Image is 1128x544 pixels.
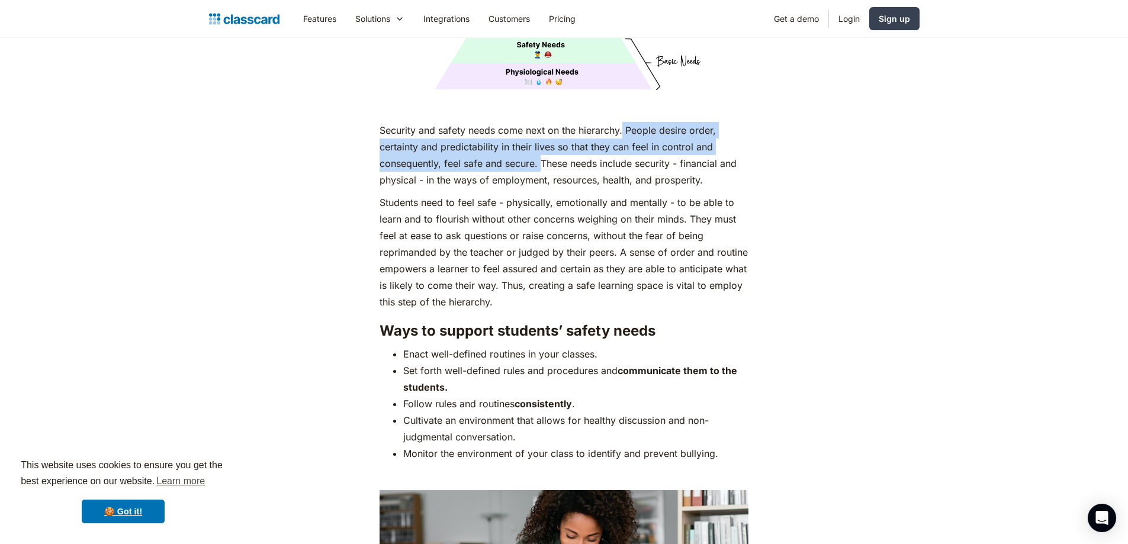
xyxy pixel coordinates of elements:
[403,362,748,395] li: Set forth well-defined rules and procedures and
[155,472,207,490] a: learn more about cookies
[869,7,920,30] a: Sign up
[403,412,748,445] li: Cultivate an environment that allows for healthy discussion and non-judgmental conversation.
[414,5,479,32] a: Integrations
[380,468,748,484] p: ‍
[403,365,737,393] strong: communicate them to the students.
[539,5,585,32] a: Pricing
[209,11,279,27] a: home
[403,346,748,362] li: Enact well-defined routines in your classes.
[380,194,748,310] p: Students need to feel safe - physically, emotionally and mentally - to be able to learn and to fl...
[294,5,346,32] a: Features
[403,395,748,412] li: Follow rules and routines .
[403,445,748,462] li: Monitor the environment of your class to identify and prevent bullying.
[879,12,910,25] div: Sign up
[9,447,237,535] div: cookieconsent
[380,322,748,340] h3: Ways to support students’ safety needs
[515,398,572,410] strong: consistently
[1088,504,1116,532] div: Open Intercom Messenger
[380,99,748,116] p: ‍
[829,5,869,32] a: Login
[21,458,226,490] span: This website uses cookies to ensure you get the best experience on our website.
[82,500,165,523] a: dismiss cookie message
[346,5,414,32] div: Solutions
[355,12,390,25] div: Solutions
[479,5,539,32] a: Customers
[764,5,828,32] a: Get a demo
[380,122,748,188] p: Security and safety needs come next on the hierarchy. People desire order, certainty and predicta...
